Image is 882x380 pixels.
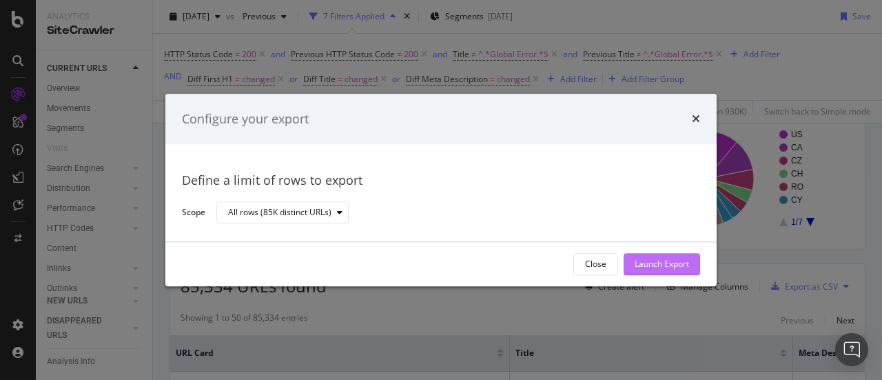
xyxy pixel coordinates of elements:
[573,253,618,275] button: Close
[635,259,689,270] div: Launch Export
[585,259,606,270] div: Close
[835,333,868,366] div: Open Intercom Messenger
[692,110,700,128] div: times
[182,172,700,190] div: Define a limit of rows to export
[165,94,717,286] div: modal
[182,110,309,128] div: Configure your export
[624,253,700,275] button: Launch Export
[182,206,205,221] label: Scope
[228,209,331,217] div: All rows (85K distinct URLs)
[216,202,349,224] button: All rows (85K distinct URLs)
